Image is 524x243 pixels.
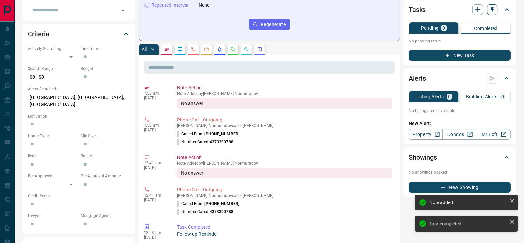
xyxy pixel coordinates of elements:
[144,96,167,100] p: [DATE]
[81,153,130,159] p: Baths:
[249,19,290,30] button: Regenerate
[477,129,511,140] a: Mr.Loft
[151,2,189,9] p: Repeated Interest
[28,29,49,39] h2: Criteria
[118,6,128,15] button: Open
[191,47,196,52] svg: Calls
[409,152,437,163] h2: Showings
[177,47,183,52] svg: Lead Browsing Activity
[199,2,210,9] p: None
[442,26,445,30] p: 0
[204,132,239,136] span: [PHONE_NUMBER]
[28,173,77,179] p: Pre-Approved:
[409,4,426,15] h2: Tasks
[28,213,77,219] p: Lawyer:
[177,168,392,178] div: No answer
[28,72,77,83] p: $0 - $0
[429,221,507,226] div: Task completed
[81,173,130,179] p: Pre-Approval Amount:
[28,92,130,110] p: [GEOGRAPHIC_DATA], [GEOGRAPHIC_DATA], [GEOGRAPHIC_DATA]
[28,26,130,42] div: Criteria
[230,47,236,52] svg: Requests
[144,161,167,165] p: 12:41 am
[257,47,262,52] svg: Agent Actions
[204,47,209,52] svg: Emails
[28,86,130,92] p: Areas Searched:
[144,128,167,132] p: [DATE]
[421,26,438,30] p: Pending
[177,91,392,96] p: Note Added by [PERSON_NAME] Normuradov
[210,140,233,144] span: 4373390788
[144,230,167,235] p: 12:53 am
[409,2,511,18] div: Tasks
[409,50,511,61] button: New Task
[144,198,167,202] p: [DATE]
[177,224,392,231] p: Task Completed
[409,108,511,114] p: No listing alerts available
[177,123,392,128] p: [PERSON_NAME] Normuradov called [PERSON_NAME]
[210,209,233,214] span: 4373390788
[28,66,77,72] p: Search Range:
[466,94,497,99] p: Building Alerts
[177,201,239,207] p: Called From:
[204,202,239,206] span: [PHONE_NUMBER]
[409,73,426,84] h2: Alerts
[28,133,77,139] p: Home Type:
[177,154,392,161] p: Note Action
[28,46,77,52] p: Actively Searching:
[81,46,130,52] p: Timeframe:
[244,47,249,52] svg: Opportunities
[142,47,147,52] p: All
[217,47,222,52] svg: Listing Alerts
[177,186,392,193] p: Phone Call - Outgoing
[501,94,504,99] p: 0
[144,165,167,170] p: [DATE]
[81,213,130,219] p: Mortgage Agent:
[144,91,167,96] p: 1:50 am
[177,117,392,123] p: Phone Call - Outgoing
[442,129,477,140] a: Condos
[177,231,392,238] p: Follow up Reminder
[429,200,507,205] div: Note added
[164,47,169,52] svg: Notes
[144,193,167,198] p: 12:41 am
[28,153,77,159] p: Beds:
[409,36,511,46] p: No pending tasks
[81,66,130,72] p: Budget:
[415,94,444,99] p: Listing Alerts
[144,123,167,128] p: 1:50 am
[177,209,233,215] p: Number Called:
[28,193,130,199] p: Credit Score:
[474,26,497,31] p: Completed
[409,129,443,140] a: Property
[144,235,167,240] p: [DATE]
[177,98,392,109] div: No answer
[409,149,511,165] div: Showings
[177,84,392,91] p: Note Action
[409,182,511,193] button: New Showing
[409,120,511,127] p: New Alert:
[177,131,239,137] p: Called From:
[81,133,130,139] p: Min Size:
[409,70,511,86] div: Alerts
[409,169,511,175] p: No showings booked
[177,139,233,145] p: Number Called:
[448,94,451,99] p: 0
[28,113,130,119] p: Motivation:
[177,193,392,198] p: [PERSON_NAME] Normuradov called [PERSON_NAME]
[177,161,392,166] p: Note Added by [PERSON_NAME] Normuradov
